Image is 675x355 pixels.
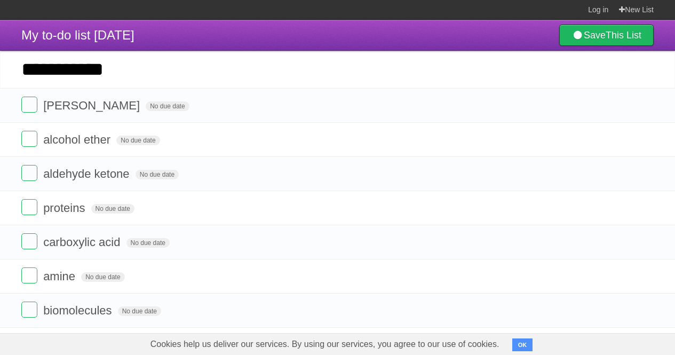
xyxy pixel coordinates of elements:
label: Done [21,165,37,181]
span: No due date [118,306,161,316]
span: amine [43,270,78,283]
label: Done [21,302,37,318]
span: proteins [43,201,88,215]
label: Done [21,199,37,215]
label: Done [21,233,37,249]
label: Done [21,267,37,283]
span: alcohol ether [43,133,113,146]
label: Done [21,97,37,113]
span: carboxylic acid [43,235,123,249]
span: No due date [116,136,160,145]
span: No due date [146,101,189,111]
span: No due date [136,170,179,179]
label: Done [21,131,37,147]
span: No due date [126,238,170,248]
span: aldehyde ketone [43,167,132,180]
span: My to-do list [DATE] [21,28,134,42]
a: SaveThis List [559,25,654,46]
span: biomolecules [43,304,114,317]
span: No due date [81,272,124,282]
span: [PERSON_NAME] [43,99,142,112]
span: No due date [91,204,134,214]
button: OK [512,338,533,351]
span: Cookies help us deliver our services. By using our services, you agree to our use of cookies. [140,334,510,355]
b: This List [606,30,641,41]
